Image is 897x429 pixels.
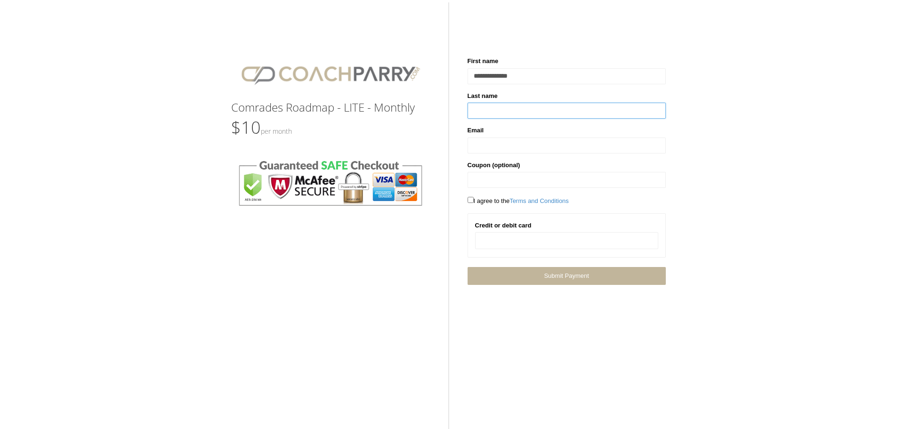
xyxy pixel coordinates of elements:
[468,57,499,66] label: First name
[468,91,498,101] label: Last name
[468,126,484,135] label: Email
[261,127,292,136] small: Per Month
[468,197,569,204] span: I agree to the
[231,57,429,92] img: CPlogo.png
[231,101,429,113] h3: Comrades Roadmap - LITE - Monthly
[509,197,569,204] a: Terms and Conditions
[544,272,589,279] span: Submit Payment
[475,221,532,230] label: Credit or debit card
[468,267,666,284] a: Submit Payment
[231,116,292,139] span: $10
[468,161,520,170] label: Coupon (optional)
[481,236,652,244] iframe: Secure card payment input frame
